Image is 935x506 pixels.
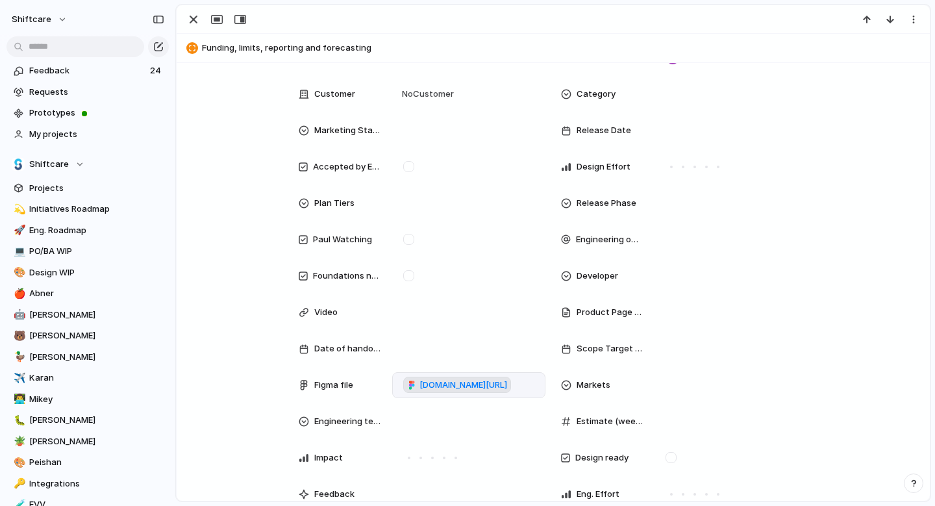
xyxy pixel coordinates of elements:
[6,305,169,325] a: 🤖[PERSON_NAME]
[29,477,164,490] span: Integrations
[575,451,629,464] span: Design ready
[12,329,25,342] button: 🐻
[6,221,169,240] a: 🚀Eng. Roadmap
[29,456,164,469] span: Peishan
[29,309,164,322] span: [PERSON_NAME]
[6,82,169,102] a: Requests
[29,287,164,300] span: Abner
[577,160,630,173] span: Design Effort
[14,223,23,238] div: 🚀
[29,393,164,406] span: Mikey
[14,434,23,449] div: 🪴
[29,435,164,448] span: [PERSON_NAME]
[6,411,169,430] a: 🐛[PERSON_NAME]
[14,286,23,301] div: 🍎
[576,233,644,246] span: Engineering owner
[314,197,355,210] span: Plan Tiers
[12,13,51,26] span: shiftcare
[29,414,164,427] span: [PERSON_NAME]
[14,476,23,491] div: 🔑
[29,224,164,237] span: Eng. Roadmap
[29,372,164,385] span: Karan
[6,199,169,219] a: 💫Initiatives Roadmap
[14,202,23,217] div: 💫
[403,377,511,394] a: [DOMAIN_NAME][URL]
[577,488,619,501] span: Eng. Effort
[314,415,382,428] span: Engineering team
[577,342,644,355] span: Scope Target Date
[14,265,23,280] div: 🎨
[6,348,169,367] a: 🦆[PERSON_NAME]
[6,125,169,144] a: My projects
[29,64,146,77] span: Feedback
[29,158,69,171] span: Shiftcare
[577,88,616,101] span: Category
[6,326,169,346] a: 🐻[PERSON_NAME]
[313,270,382,283] span: Foundations needed
[314,306,338,319] span: Video
[6,453,169,472] a: 🎨Peishan
[577,124,631,137] span: Release Date
[6,242,169,261] a: 💻PO/BA WIP
[577,270,618,283] span: Developer
[12,245,25,258] button: 💻
[12,203,25,216] button: 💫
[14,307,23,322] div: 🤖
[182,38,924,58] button: Funding, limits, reporting and forecasting
[12,372,25,385] button: ✈️
[6,368,169,388] a: ✈️Karan
[6,179,169,198] a: Projects
[577,306,644,319] span: Product Page Doc.
[313,160,382,173] span: Accepted by Engineering
[577,379,610,392] span: Markets
[6,284,169,303] a: 🍎Abner
[12,456,25,469] button: 🎨
[6,61,169,81] a: Feedback24
[577,415,644,428] span: Estimate (weeks)
[12,393,25,406] button: 👨‍💻
[398,88,454,101] span: No Customer
[29,107,164,120] span: Prototypes
[14,392,23,407] div: 👨‍💻
[6,103,169,123] a: Prototypes
[12,309,25,322] button: 🤖
[12,477,25,490] button: 🔑
[314,379,353,392] span: Figma file
[12,224,25,237] button: 🚀
[314,88,355,101] span: Customer
[29,86,164,99] span: Requests
[6,390,169,409] a: 👨‍💻Mikey
[29,203,164,216] span: Initiatives Roadmap
[314,124,382,137] span: Marketing Status
[14,329,23,344] div: 🐻
[314,342,382,355] span: Date of handover
[12,351,25,364] button: 🦆
[6,263,169,283] a: 🎨Design WIP
[29,182,164,195] span: Projects
[29,266,164,279] span: Design WIP
[6,474,169,494] a: 🔑Integrations
[12,266,25,279] button: 🎨
[14,244,23,259] div: 💻
[29,245,164,258] span: PO/BA WIP
[12,435,25,448] button: 🪴
[202,42,924,55] span: Funding, limits, reporting and forecasting
[6,432,169,451] a: 🪴[PERSON_NAME]
[419,379,507,392] span: [DOMAIN_NAME][URL]
[14,371,23,386] div: ✈️
[314,488,355,501] span: Feedback
[6,9,74,30] button: shiftcare
[313,233,372,246] span: Paul Watching
[314,451,343,464] span: Impact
